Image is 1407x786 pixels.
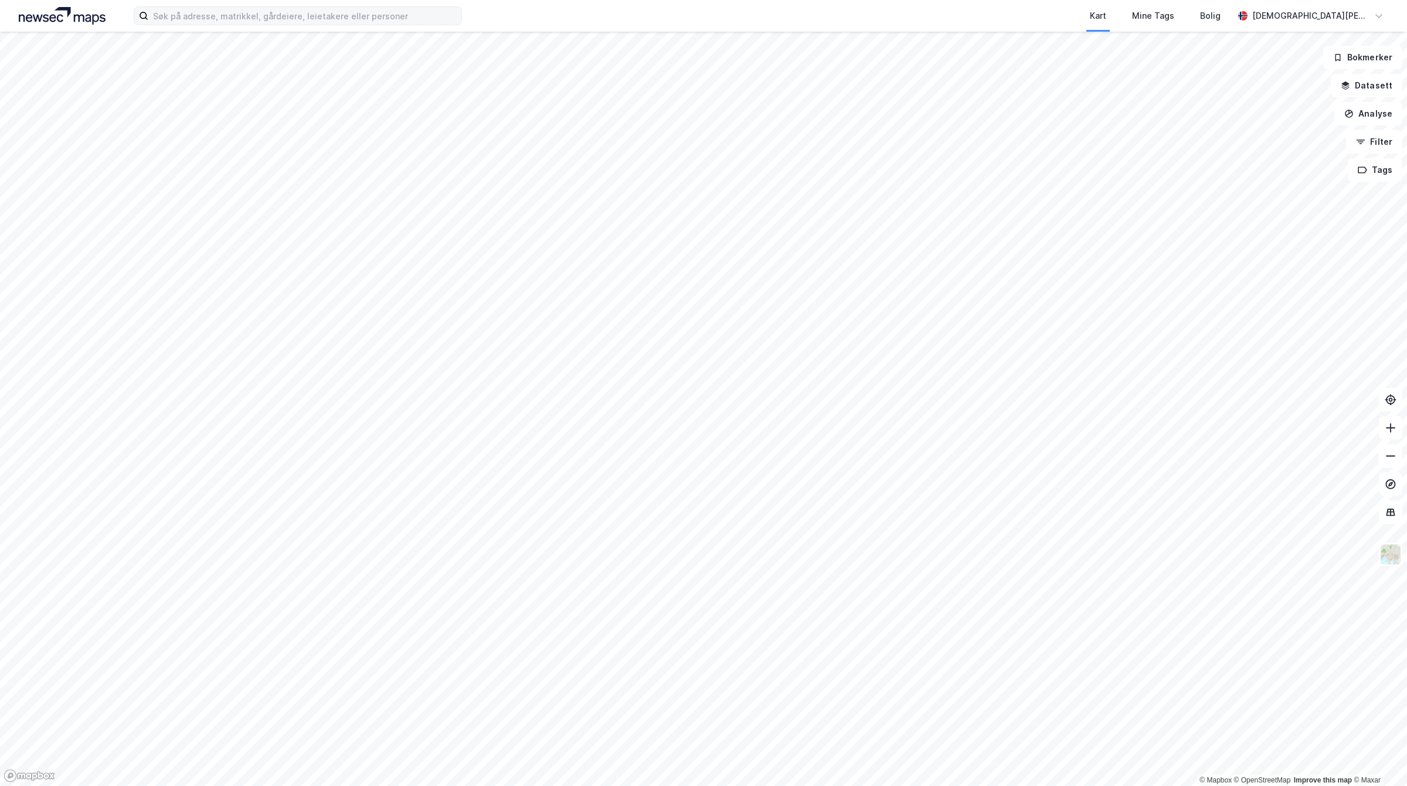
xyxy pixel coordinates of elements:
input: Søk på adresse, matrikkel, gårdeiere, leietakere eller personer [148,7,461,25]
div: Bolig [1200,9,1221,23]
iframe: Chat Widget [1348,730,1407,786]
img: logo.a4113a55bc3d86da70a041830d287a7e.svg [19,7,106,25]
div: Mine Tags [1132,9,1174,23]
div: [DEMOGRAPHIC_DATA][PERSON_NAME] [1252,9,1369,23]
div: Kart [1090,9,1106,23]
